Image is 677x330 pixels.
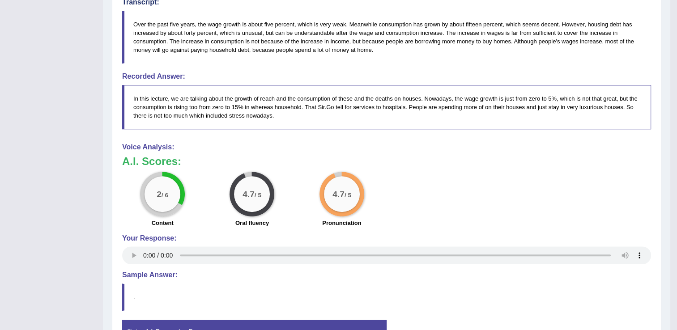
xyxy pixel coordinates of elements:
blockquote: Over the past five years, the wage growth is about five percent, which is very weak. Meanwhile co... [122,11,651,63]
h4: Sample Answer: [122,271,651,279]
small: / 6 [162,192,168,199]
label: Oral fluency [235,219,269,227]
small: / 5 [255,192,261,199]
label: Pronunciation [322,219,361,227]
label: Content [152,219,174,227]
small: / 5 [345,192,351,199]
big: 4.7 [243,189,255,199]
h4: Recorded Answer: [122,72,651,80]
h4: Voice Analysis: [122,143,651,151]
blockquote: . [122,283,651,311]
b: A.I. Scores: [122,155,181,167]
blockquote: In this lecture, we are talking about the growth of reach and the consumption of these and the de... [122,85,651,129]
big: 4.7 [332,189,345,199]
h4: Your Response: [122,234,651,242]
big: 2 [157,189,162,199]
